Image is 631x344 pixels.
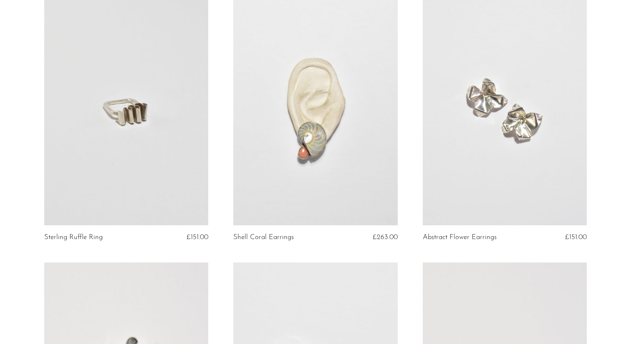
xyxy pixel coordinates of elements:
[423,234,497,241] a: Abstract Flower Earrings
[373,234,398,241] span: £263.00
[44,234,103,241] a: Sterling Ruffle Ring
[565,234,587,241] span: £151.00
[187,234,208,241] span: £151.00
[233,234,294,241] a: Shell Coral Earrings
